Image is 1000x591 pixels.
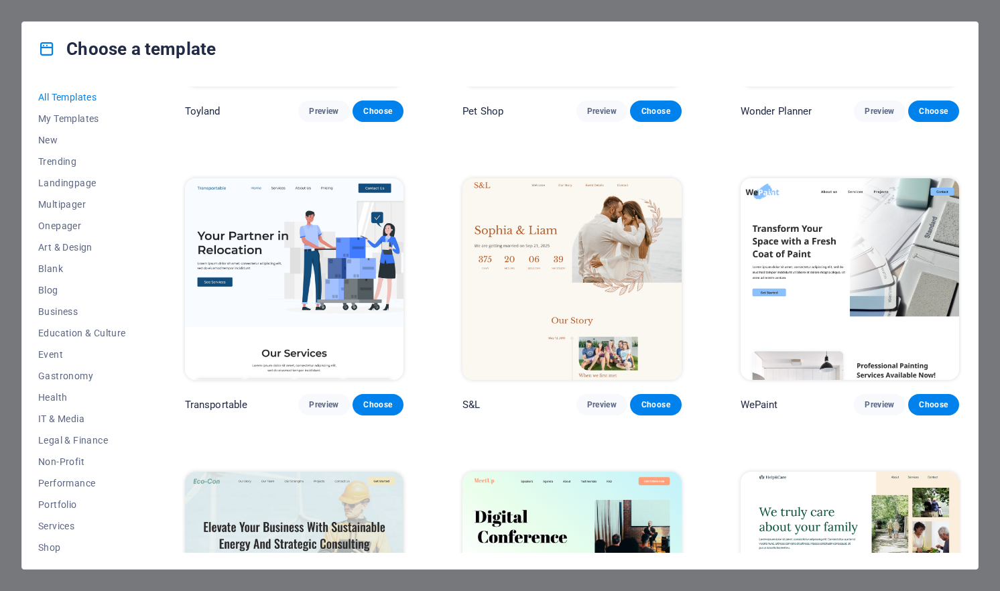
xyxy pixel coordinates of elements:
button: Preview [298,394,349,415]
button: Portfolio [38,494,126,515]
span: New [38,135,126,145]
button: Choose [630,394,681,415]
span: Choose [641,106,670,117]
span: Portfolio [38,499,126,510]
button: Preview [854,101,905,122]
span: Non-Profit [38,456,126,467]
button: Gastronomy [38,365,126,387]
button: Preview [576,101,627,122]
span: Legal & Finance [38,435,126,446]
button: Choose [908,101,959,122]
span: Business [38,306,126,317]
span: Preview [865,106,894,117]
span: Multipager [38,199,126,210]
button: Choose [353,101,403,122]
p: Transportable [185,398,248,411]
span: Event [38,349,126,360]
span: Gastronomy [38,371,126,381]
span: Choose [641,399,670,410]
span: Choose [363,399,393,410]
p: Pet Shop [462,105,503,118]
span: Landingpage [38,178,126,188]
span: Blank [38,263,126,274]
button: IT & Media [38,408,126,430]
button: Shop [38,537,126,558]
span: Trending [38,156,126,167]
span: Blog [38,285,126,295]
button: Preview [576,394,627,415]
img: WePaint [741,178,959,380]
button: Onepager [38,215,126,237]
button: Preview [298,101,349,122]
span: Preview [587,399,617,410]
span: Onepager [38,220,126,231]
span: IT & Media [38,413,126,424]
p: Toyland [185,105,221,118]
button: Legal & Finance [38,430,126,451]
button: All Templates [38,86,126,108]
button: Non-Profit [38,451,126,472]
span: Services [38,521,126,531]
p: WePaint [741,398,778,411]
button: Art & Design [38,237,126,258]
button: Health [38,387,126,408]
span: All Templates [38,92,126,103]
img: S&L [462,178,681,380]
button: Education & Culture [38,322,126,344]
span: My Templates [38,113,126,124]
button: Multipager [38,194,126,215]
button: Trending [38,151,126,172]
button: Choose [908,394,959,415]
button: Preview [854,394,905,415]
span: Education & Culture [38,328,126,338]
button: Performance [38,472,126,494]
button: My Templates [38,108,126,129]
button: Landingpage [38,172,126,194]
button: Choose [353,394,403,415]
button: New [38,129,126,151]
img: Transportable [185,178,403,380]
span: Performance [38,478,126,488]
button: Services [38,515,126,537]
button: Blank [38,258,126,279]
button: Choose [630,101,681,122]
span: Shop [38,542,126,553]
h4: Choose a template [38,38,216,60]
p: Wonder Planner [741,105,812,118]
span: Preview [587,106,617,117]
span: Choose [919,106,948,117]
span: Preview [309,106,338,117]
button: Business [38,301,126,322]
p: S&L [462,398,480,411]
span: Art & Design [38,242,126,253]
button: Blog [38,279,126,301]
span: Choose [363,106,393,117]
span: Choose [919,399,948,410]
span: Preview [309,399,338,410]
span: Health [38,392,126,403]
button: Event [38,344,126,365]
span: Preview [865,399,894,410]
